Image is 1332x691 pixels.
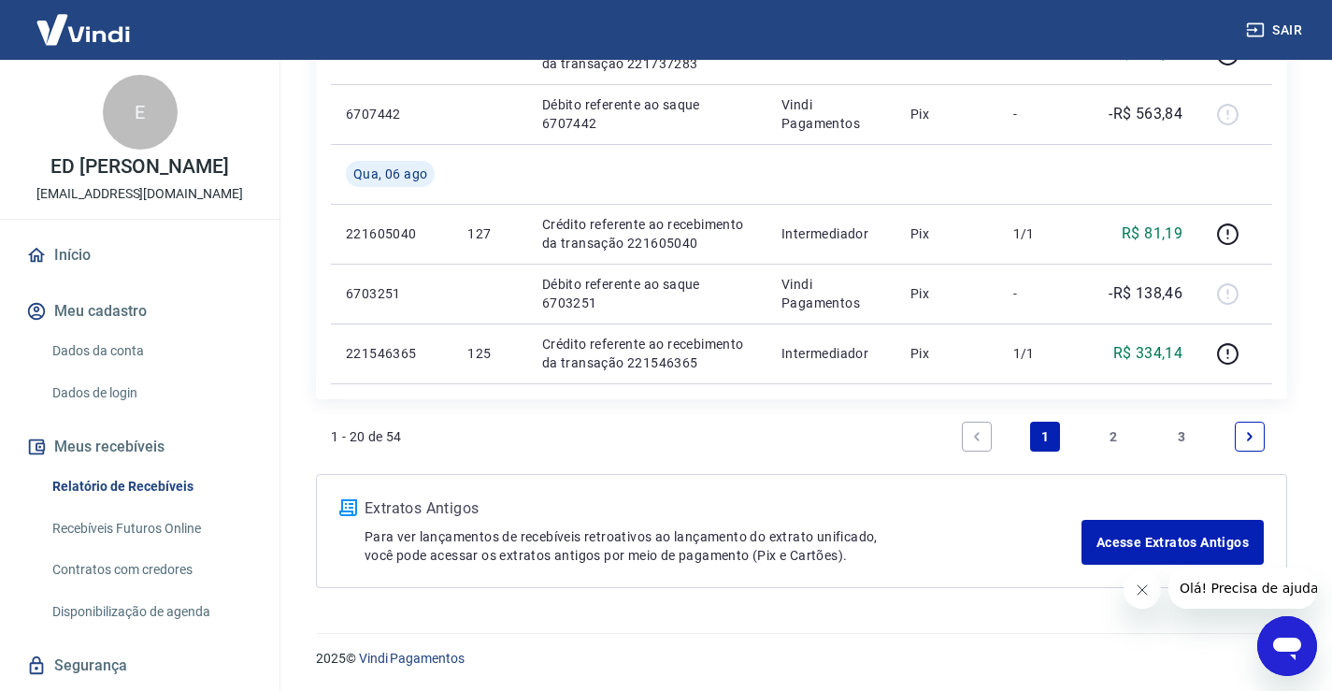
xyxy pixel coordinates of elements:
[954,414,1272,459] ul: Pagination
[22,235,257,276] a: Início
[45,374,257,412] a: Dados de login
[1013,105,1068,123] p: -
[1235,422,1265,452] a: Next page
[542,215,752,252] p: Crédito referente ao recebimento da transação 221605040
[1168,568,1317,609] iframe: Mensagem da empresa
[1013,344,1068,363] p: 1/1
[346,344,437,363] p: 221546365
[1109,103,1182,125] p: -R$ 563,84
[1098,422,1128,452] a: Page 2
[542,275,752,312] p: Débito referente ao saque 6703251
[365,497,1081,520] p: Extratos Antigos
[1030,422,1060,452] a: Page 1 is your current page
[36,184,243,204] p: [EMAIL_ADDRESS][DOMAIN_NAME]
[1013,224,1068,243] p: 1/1
[467,224,511,243] p: 127
[781,275,881,312] p: Vindi Pagamentos
[346,105,437,123] p: 6707442
[781,95,881,133] p: Vindi Pagamentos
[781,224,881,243] p: Intermediador
[1013,284,1068,303] p: -
[1167,422,1196,452] a: Page 3
[316,649,1287,669] p: 2025 ©
[910,224,983,243] p: Pix
[346,224,437,243] p: 221605040
[22,645,257,686] a: Segurança
[45,510,257,548] a: Recebíveis Futuros Online
[103,75,178,150] div: E
[1124,571,1161,609] iframe: Fechar mensagem
[1242,13,1310,48] button: Sair
[45,332,257,370] a: Dados da conta
[1122,223,1182,245] p: R$ 81,19
[542,95,752,133] p: Débito referente ao saque 6707442
[365,527,1081,565] p: Para ver lançamentos de recebíveis retroativos ao lançamento do extrato unificado, você pode aces...
[1257,616,1317,676] iframe: Botão para abrir a janela de mensagens
[339,499,357,516] img: ícone
[45,551,257,589] a: Contratos com credores
[781,344,881,363] p: Intermediador
[22,1,144,58] img: Vindi
[22,426,257,468] button: Meus recebíveis
[331,427,402,446] p: 1 - 20 de 54
[50,157,229,177] p: ED [PERSON_NAME]
[910,105,983,123] p: Pix
[910,344,983,363] p: Pix
[1113,342,1183,365] p: R$ 334,14
[45,468,257,506] a: Relatório de Recebíveis
[346,284,437,303] p: 6703251
[22,291,257,332] button: Meu cadastro
[542,335,752,372] p: Crédito referente ao recebimento da transação 221546365
[910,284,983,303] p: Pix
[359,651,465,666] a: Vindi Pagamentos
[353,165,427,183] span: Qua, 06 ago
[11,13,157,28] span: Olá! Precisa de ajuda?
[962,422,992,452] a: Previous page
[45,593,257,631] a: Disponibilização de agenda
[467,344,511,363] p: 125
[1081,520,1264,565] a: Acesse Extratos Antigos
[1109,282,1182,305] p: -R$ 138,46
